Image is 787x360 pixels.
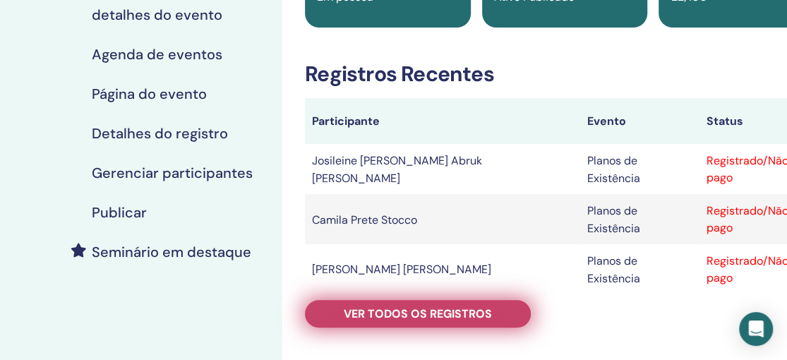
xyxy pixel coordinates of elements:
[707,114,743,128] font: Status
[587,203,639,236] font: Planos de Existência
[92,203,147,222] font: Publicar
[92,243,251,261] font: Seminário em destaque
[587,114,625,128] font: Evento
[92,6,222,24] font: detalhes do evento
[344,306,492,321] font: Ver todos os registros
[312,153,482,186] font: Josileine [PERSON_NAME] Abruk [PERSON_NAME]
[92,164,253,182] font: Gerenciar participantes
[92,45,222,64] font: Agenda de eventos
[739,312,773,346] div: Open Intercom Messenger
[92,85,207,103] font: Página do evento
[305,300,531,328] a: Ver todos os registros
[312,114,380,128] font: Participante
[92,124,228,143] font: Detalhes do registro
[312,262,491,277] font: [PERSON_NAME] [PERSON_NAME]
[312,212,417,227] font: Camila Prete Stocco
[587,153,639,186] font: Planos de Existência
[587,253,639,286] font: Planos de Existência
[305,60,494,88] font: Registros Recentes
